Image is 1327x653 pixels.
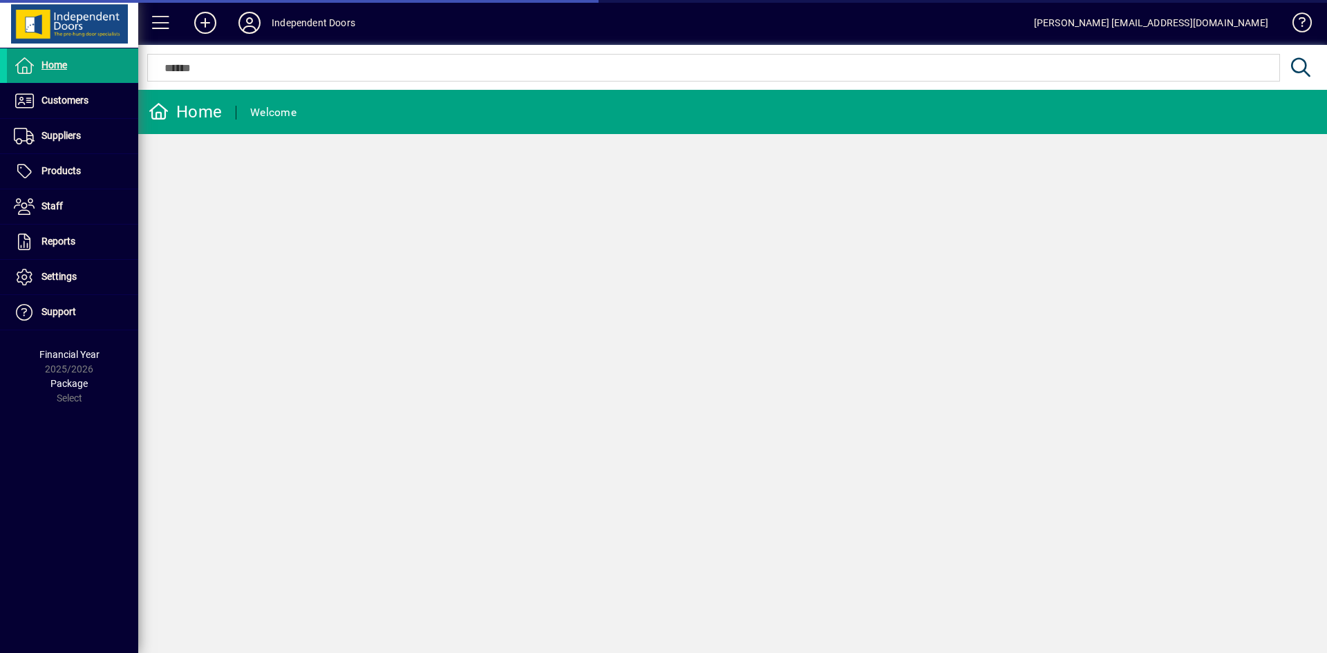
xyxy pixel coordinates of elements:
[41,165,81,176] span: Products
[7,260,138,294] a: Settings
[50,378,88,389] span: Package
[41,236,75,247] span: Reports
[272,12,355,34] div: Independent Doors
[227,10,272,35] button: Profile
[7,295,138,330] a: Support
[41,306,76,317] span: Support
[41,200,63,211] span: Staff
[7,119,138,153] a: Suppliers
[7,189,138,224] a: Staff
[183,10,227,35] button: Add
[1282,3,1310,48] a: Knowledge Base
[7,154,138,189] a: Products
[41,271,77,282] span: Settings
[41,59,67,70] span: Home
[250,102,297,124] div: Welcome
[149,101,222,123] div: Home
[41,95,88,106] span: Customers
[41,130,81,141] span: Suppliers
[7,225,138,259] a: Reports
[39,349,100,360] span: Financial Year
[1034,12,1268,34] div: [PERSON_NAME] [EMAIL_ADDRESS][DOMAIN_NAME]
[7,84,138,118] a: Customers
